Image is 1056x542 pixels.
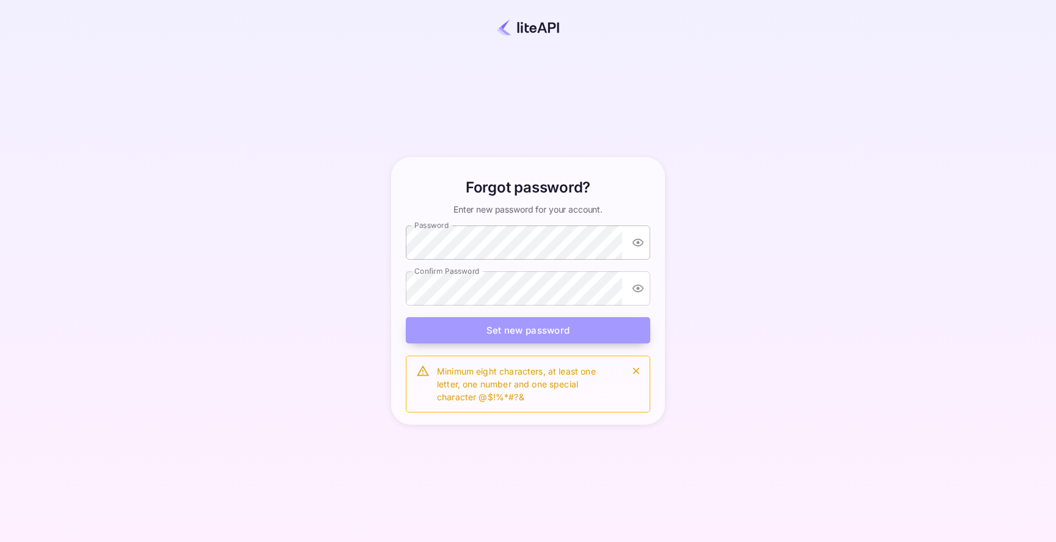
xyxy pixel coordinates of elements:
div: Minimum eight characters, at least one letter, one number and one special character @$!%*#?& [437,360,618,408]
p: Enter new password for your account. [453,203,603,216]
label: Confirm Password [414,266,480,276]
h6: Forgot password? [466,177,590,199]
button: Set new password [406,317,650,343]
img: liteapi [496,20,560,35]
button: toggle password visibility [627,232,649,254]
label: Password [414,220,449,230]
button: toggle password visibility [627,277,649,299]
button: close [628,362,645,379]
